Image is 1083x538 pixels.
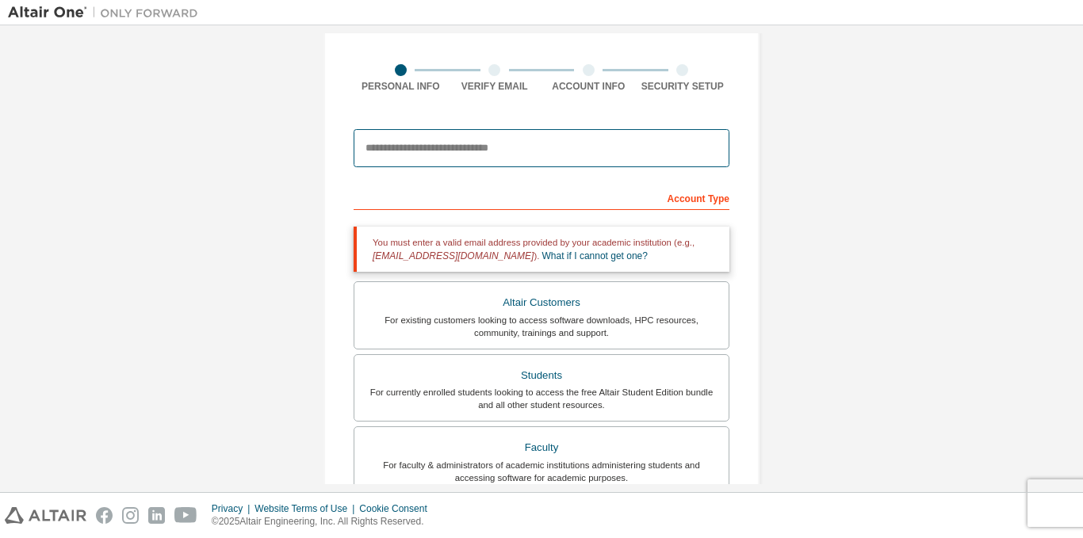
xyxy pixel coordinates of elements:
[373,250,534,261] span: [EMAIL_ADDRESS][DOMAIN_NAME]
[364,314,719,339] div: For existing customers looking to access software downloads, HPC resources, community, trainings ...
[359,502,436,515] div: Cookie Consent
[636,80,730,93] div: Security Setup
[448,80,542,93] div: Verify Email
[254,502,359,515] div: Website Terms of Use
[364,364,719,387] div: Students
[212,502,254,515] div: Privacy
[96,507,113,524] img: facebook.svg
[364,437,719,459] div: Faculty
[364,459,719,484] div: For faculty & administrators of academic institutions administering students and accessing softwa...
[354,227,729,272] div: You must enter a valid email address provided by your academic institution (e.g., ).
[148,507,165,524] img: linkedin.svg
[5,507,86,524] img: altair_logo.svg
[364,292,719,314] div: Altair Customers
[541,80,636,93] div: Account Info
[542,250,648,261] a: What if I cannot get one?
[354,80,448,93] div: Personal Info
[212,515,437,528] p: © 2025 Altair Engineering, Inc. All Rights Reserved.
[364,386,719,411] div: For currently enrolled students looking to access the free Altair Student Edition bundle and all ...
[122,507,139,524] img: instagram.svg
[174,507,197,524] img: youtube.svg
[8,5,206,21] img: Altair One
[354,185,729,210] div: Account Type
